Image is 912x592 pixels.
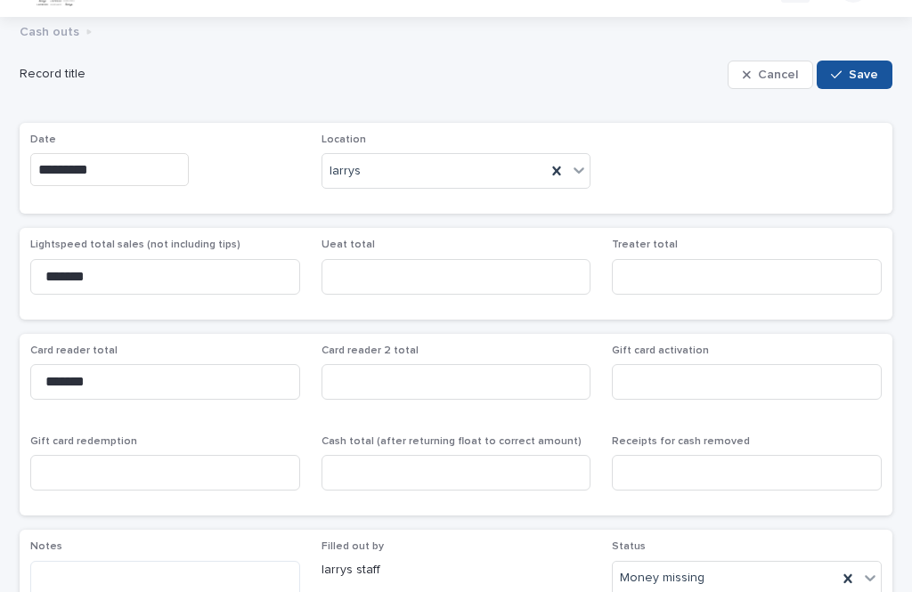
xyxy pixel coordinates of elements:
span: Notes [30,541,62,552]
span: Gift card redemption [30,436,137,447]
span: Treater total [612,239,678,250]
span: larrys [330,162,361,181]
span: Filled out by [322,541,384,552]
span: Date [30,134,56,145]
button: Save [817,61,892,89]
span: Card reader total [30,345,118,356]
span: Location [322,134,366,145]
span: Cash total (after returning float to correct amount) [322,436,582,447]
span: Cancel [758,69,798,81]
span: Status [612,541,646,552]
button: Cancel [728,61,813,89]
span: Ueat total [322,239,375,250]
p: Cash outs [20,20,79,40]
span: Card reader 2 total [322,345,419,356]
span: Gift card activation [612,345,709,356]
span: Receipts for cash removed [612,436,750,447]
span: Lightspeed total sales (not including tips) [30,239,240,250]
p: larrys staff [322,561,591,580]
span: Money missing [620,569,704,588]
h2: Record title [20,67,721,82]
span: Save [849,69,878,81]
